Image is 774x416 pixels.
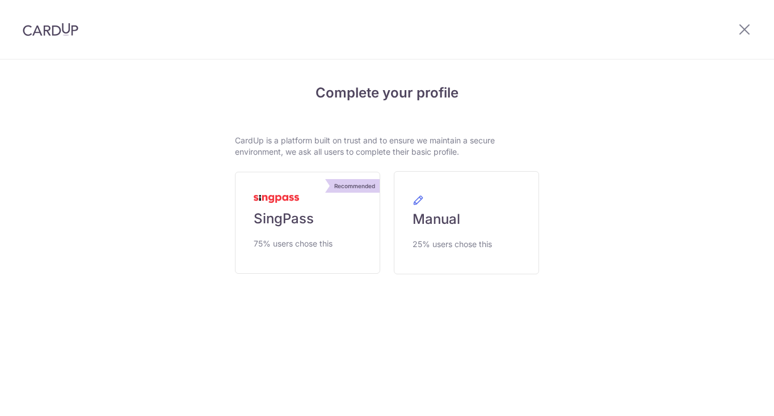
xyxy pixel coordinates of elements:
span: SingPass [254,210,314,228]
span: Manual [413,210,460,228]
img: CardUp [23,23,78,36]
span: 25% users chose this [413,237,492,251]
h4: Complete your profile [235,83,539,103]
img: MyInfoLogo [254,195,299,203]
a: Recommended SingPass 75% users chose this [235,172,380,274]
a: Manual 25% users chose this [394,171,539,274]
div: Recommended [330,179,380,193]
span: 75% users chose this [254,237,333,251]
p: CardUp is a platform built on trust and to ensure we maintain a secure environment, we ask all us... [235,135,539,158]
